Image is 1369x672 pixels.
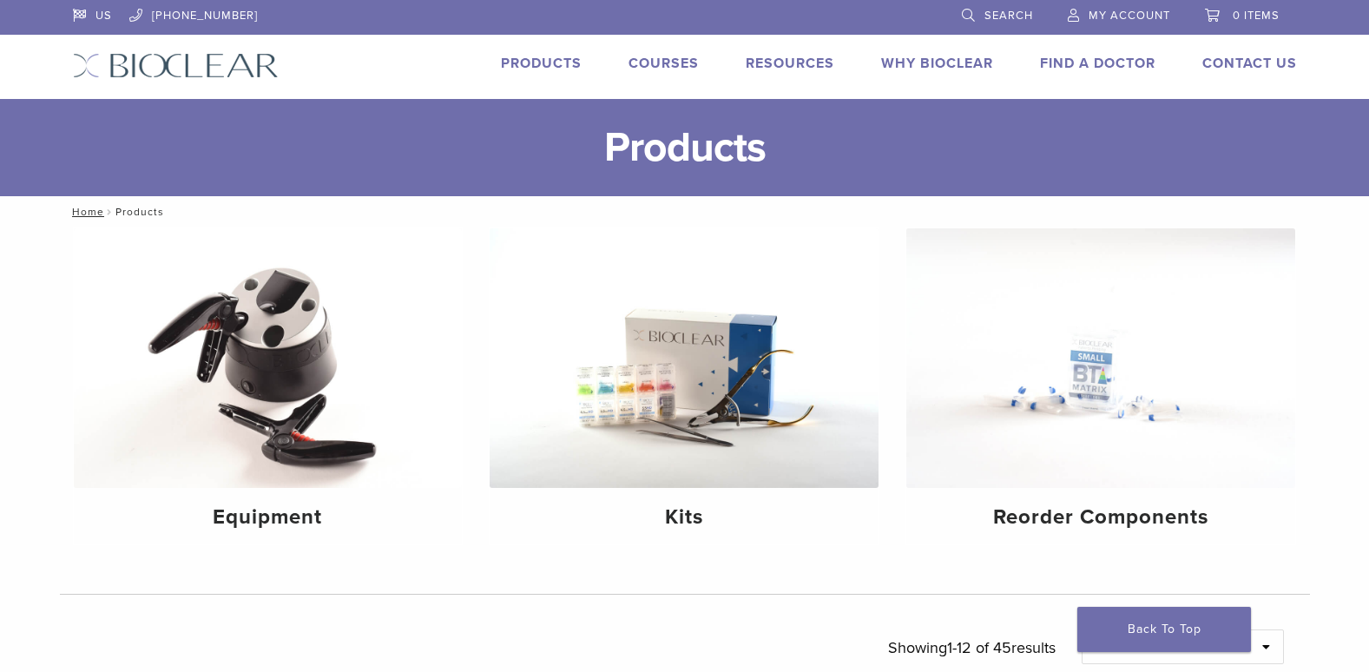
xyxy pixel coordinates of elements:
span: My Account [1089,9,1170,23]
nav: Products [60,196,1310,227]
span: 1-12 of 45 [947,638,1011,657]
span: / [104,208,115,216]
img: Reorder Components [906,228,1295,488]
img: Equipment [74,228,463,488]
a: Kits [490,228,879,544]
h4: Kits [504,502,865,533]
h4: Reorder Components [920,502,1281,533]
span: Search [984,9,1033,23]
a: Equipment [74,228,463,544]
img: Bioclear [73,53,279,78]
a: Contact Us [1202,55,1297,72]
img: Kits [490,228,879,488]
a: Products [501,55,582,72]
a: Reorder Components [906,228,1295,544]
a: Home [67,206,104,218]
a: Back To Top [1077,607,1251,652]
h4: Equipment [88,502,449,533]
a: Resources [746,55,834,72]
p: Showing results [888,629,1056,666]
a: Find A Doctor [1040,55,1155,72]
span: 0 items [1233,9,1280,23]
a: Why Bioclear [881,55,993,72]
a: Courses [629,55,699,72]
